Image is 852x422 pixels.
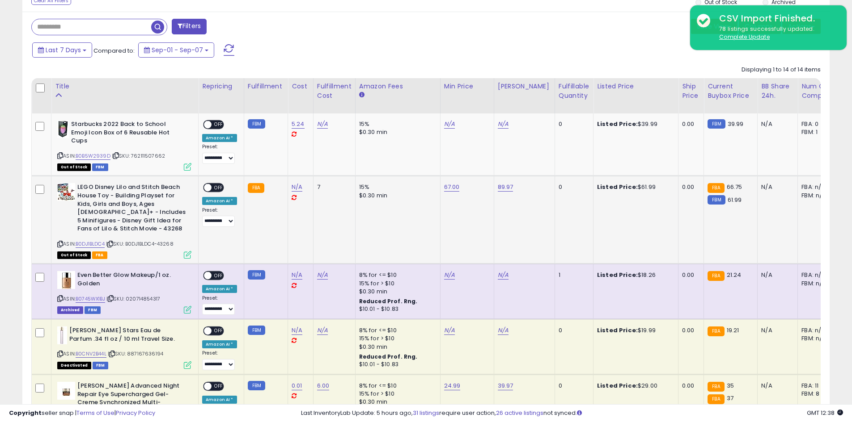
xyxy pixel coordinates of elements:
a: N/A [292,271,302,280]
small: FBM [248,119,265,129]
a: N/A [444,271,455,280]
u: Complete Update [719,33,770,41]
span: FBM [92,163,108,171]
small: FBM [248,270,265,280]
b: Even Better Glow Makeup/1 oz. Golden [77,271,186,290]
a: N/A [292,183,302,192]
span: Listings that have been deleted from Seller Central [57,306,83,314]
div: [PERSON_NAME] [498,82,551,91]
button: Filters [172,19,207,34]
div: Amazon AI * [202,134,237,142]
a: N/A [444,326,455,335]
div: N/A [761,120,791,128]
div: 8% for <= $10 [359,326,433,334]
span: | SKU: B0DJ1BLDC4-43268 [106,240,174,247]
a: Terms of Use [76,409,114,417]
a: N/A [317,271,328,280]
b: Listed Price: [597,271,638,279]
strong: Copyright [9,409,42,417]
span: Last 7 Days [46,46,81,54]
span: FBM [93,362,109,369]
div: Displaying 1 to 14 of 14 items [742,66,821,74]
div: $10.01 - $10.83 [359,361,433,368]
div: Fulfillment [248,82,284,91]
div: FBA: 11 [801,382,831,390]
span: Sep-01 - Sep-07 [152,46,203,54]
div: 15% for > $10 [359,280,433,288]
div: ASIN: [57,271,191,313]
div: ASIN: [57,183,191,258]
div: 0 [559,183,586,191]
div: FBA: n/a [801,271,831,279]
b: Reduced Prof. Rng. [359,353,418,360]
div: 0 [559,326,586,334]
div: FBM: n/a [801,192,831,200]
div: 15% [359,183,433,191]
div: FBM: 1 [801,128,831,136]
div: Preset: [202,295,237,315]
a: N/A [292,326,302,335]
a: 0.01 [292,381,302,390]
div: N/A [761,271,791,279]
div: 1 [559,271,586,279]
div: FBM: n/a [801,280,831,288]
small: FBA [708,271,724,281]
div: $18.26 [597,271,671,279]
div: BB Share 24h. [761,82,794,100]
span: 21.24 [727,271,742,279]
div: Min Price [444,82,490,91]
div: FBA: n/a [801,183,831,191]
span: 37 [727,394,733,402]
div: $19.99 [597,326,671,334]
small: FBA [248,183,264,193]
div: 0 [559,120,586,128]
div: Amazon AI * [202,197,237,205]
span: OFF [212,327,226,335]
a: N/A [317,326,328,335]
div: FBA: 0 [801,120,831,128]
a: 39.97 [498,381,513,390]
b: Listed Price: [597,326,638,334]
small: FBM [708,195,725,205]
div: 15% for > $10 [359,390,433,398]
div: Title [55,82,195,91]
small: FBA [708,183,724,193]
button: Last 7 Days [32,42,92,58]
div: 0.00 [682,326,697,334]
div: $0.30 min [359,343,433,351]
span: OFF [212,121,226,129]
div: 8% for <= $10 [359,382,433,390]
span: | SKU: 020714854317 [106,295,160,302]
small: FBA [708,394,724,404]
a: N/A [444,120,455,129]
a: B0DJ1BLDC4 [76,240,105,248]
div: 0 [559,382,586,390]
div: FBM: n/a [801,334,831,343]
span: FBM [85,306,101,314]
small: FBA [708,326,724,336]
div: CSV Import Finished. [712,12,840,25]
span: | SKU: 887167636194 [108,350,163,357]
div: 15% [359,120,433,128]
div: Num of Comp. [801,82,834,100]
a: N/A [317,120,328,129]
a: Privacy Policy [116,409,155,417]
a: 89.97 [498,183,513,192]
div: Current Buybox Price [708,82,754,100]
span: OFF [212,383,226,390]
a: B0CNV2B44L [76,350,106,358]
button: Sep-01 - Sep-07 [138,42,214,58]
div: Listed Price [597,82,674,91]
div: $0.30 min [359,288,433,296]
a: 6.00 [317,381,330,390]
div: 15% for > $10 [359,334,433,343]
div: $61.99 [597,183,671,191]
small: FBM [248,381,265,390]
div: $10.01 - $10.83 [359,305,433,313]
div: seller snap | | [9,409,155,418]
div: 0.00 [682,183,697,191]
div: Cost [292,82,309,91]
a: N/A [498,271,509,280]
a: 31 listings [413,409,439,417]
a: 5.24 [292,120,305,129]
